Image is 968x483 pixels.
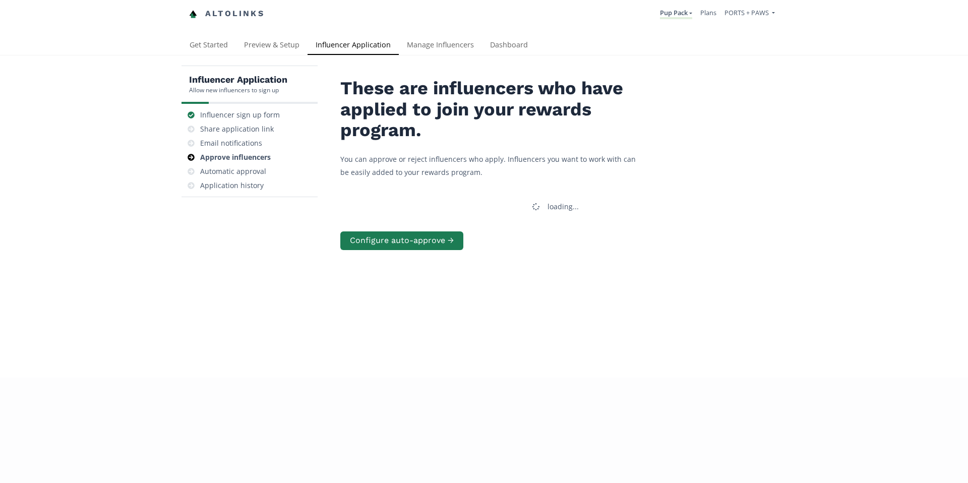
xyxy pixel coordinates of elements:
div: Approve influencers [200,152,271,162]
a: Preview & Setup [236,36,308,56]
span: PORTS + PAWS [724,8,769,17]
div: Share application link [200,124,274,134]
a: Manage Influencers [399,36,482,56]
div: loading... [548,202,579,212]
a: Pup Pack [660,8,692,19]
div: Allow new influencers to sign up [189,86,287,94]
a: Altolinks [189,6,265,22]
a: Dashboard [482,36,536,56]
div: Email notifications [200,138,262,148]
div: Application history [200,180,264,191]
div: Automatic approval [200,166,266,176]
img: favicon-32x32.png [189,10,197,18]
h5: Influencer Application [189,74,287,86]
p: You can approve or reject influencers who apply. Influencers you want to work with can be easily ... [340,153,643,178]
a: Influencer Application [308,36,399,56]
h2: These are influencers who have applied to join your rewards program. [340,78,643,141]
a: Plans [700,8,716,17]
a: PORTS + PAWS [724,8,775,20]
div: Influencer sign up form [200,110,280,120]
a: Get Started [181,36,236,56]
button: Configure auto-approve → [340,231,463,250]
